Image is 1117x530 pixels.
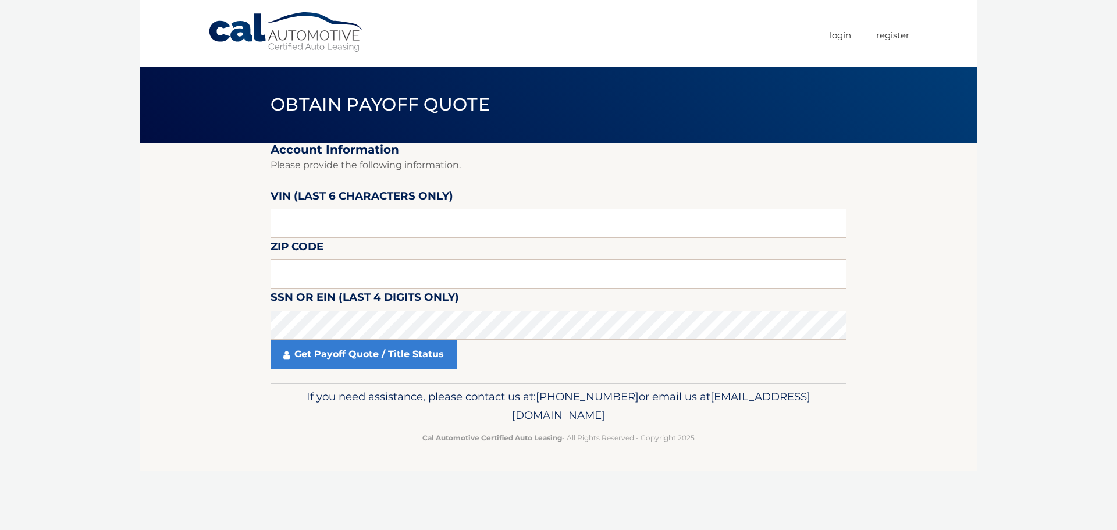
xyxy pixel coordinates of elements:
p: - All Rights Reserved - Copyright 2025 [278,432,839,444]
label: SSN or EIN (last 4 digits only) [271,289,459,310]
a: Get Payoff Quote / Title Status [271,340,457,369]
label: VIN (last 6 characters only) [271,187,453,209]
p: Please provide the following information. [271,157,846,173]
a: Register [876,26,909,45]
span: [PHONE_NUMBER] [536,390,639,403]
a: Login [830,26,851,45]
strong: Cal Automotive Certified Auto Leasing [422,433,562,442]
p: If you need assistance, please contact us at: or email us at [278,387,839,425]
span: Obtain Payoff Quote [271,94,490,115]
label: Zip Code [271,238,323,259]
h2: Account Information [271,143,846,157]
a: Cal Automotive [208,12,365,53]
